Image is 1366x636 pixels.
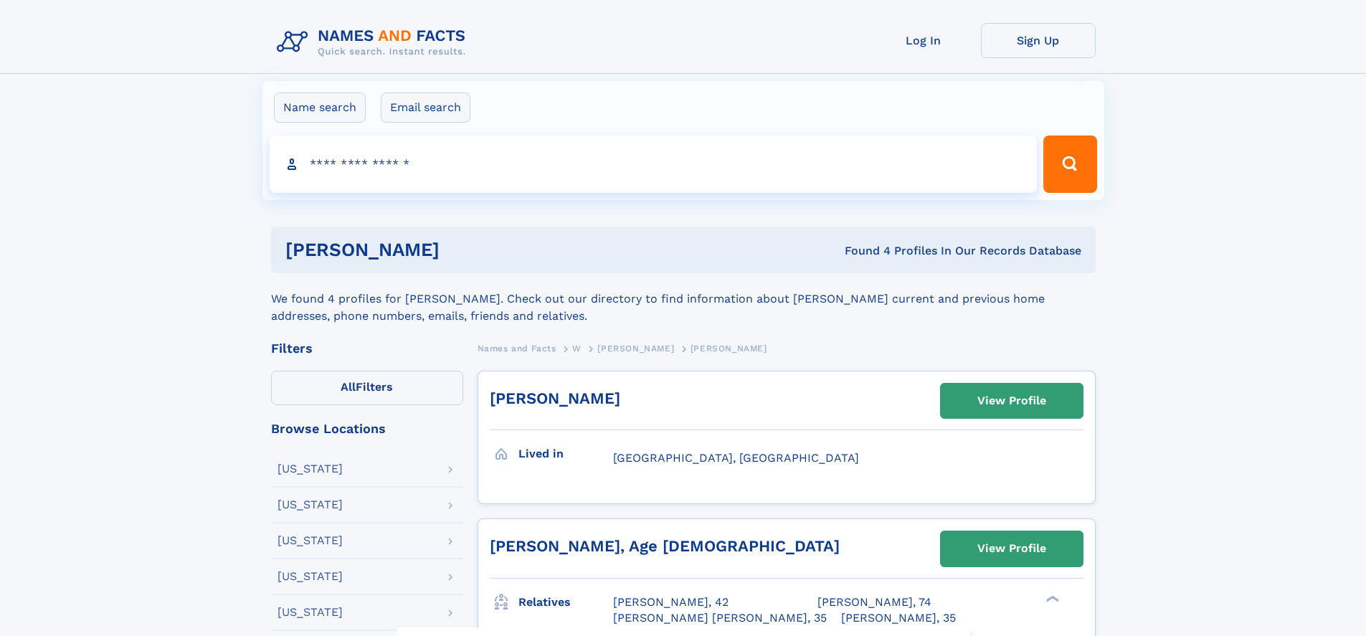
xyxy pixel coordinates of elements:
span: W [572,343,582,353]
a: View Profile [941,531,1083,566]
div: Found 4 Profiles In Our Records Database [642,243,1081,259]
label: Email search [381,92,470,123]
h3: Relatives [518,590,613,614]
label: Name search [274,92,366,123]
div: Filters [271,342,463,355]
h1: [PERSON_NAME] [285,241,642,259]
a: W [572,339,582,357]
a: [PERSON_NAME], 74 [817,594,931,610]
span: [PERSON_NAME] [597,343,674,353]
a: [PERSON_NAME], 42 [613,594,729,610]
div: [US_STATE] [278,499,343,511]
span: All [341,380,356,394]
a: [PERSON_NAME] [490,389,620,407]
div: We found 4 profiles for [PERSON_NAME]. Check out our directory to find information about [PERSON_... [271,273,1096,325]
div: [US_STATE] [278,463,343,475]
a: Sign Up [981,23,1096,58]
div: [US_STATE] [278,607,343,618]
input: search input [270,136,1038,193]
span: [GEOGRAPHIC_DATA], [GEOGRAPHIC_DATA] [613,451,859,465]
div: [US_STATE] [278,535,343,546]
a: [PERSON_NAME], Age [DEMOGRAPHIC_DATA] [490,537,840,555]
div: [US_STATE] [278,571,343,582]
a: Log In [866,23,981,58]
div: Browse Locations [271,422,463,435]
span: [PERSON_NAME] [691,343,767,353]
a: View Profile [941,384,1083,418]
h3: Lived in [518,442,613,466]
a: Names and Facts [478,339,556,357]
div: View Profile [977,532,1046,565]
button: Search Button [1043,136,1096,193]
label: Filters [271,371,463,405]
a: [PERSON_NAME] [597,339,674,357]
img: Logo Names and Facts [271,23,478,62]
a: [PERSON_NAME] [PERSON_NAME], 35 [613,610,827,626]
div: View Profile [977,384,1046,417]
a: [PERSON_NAME], 35 [841,610,956,626]
div: ❯ [1043,594,1060,603]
